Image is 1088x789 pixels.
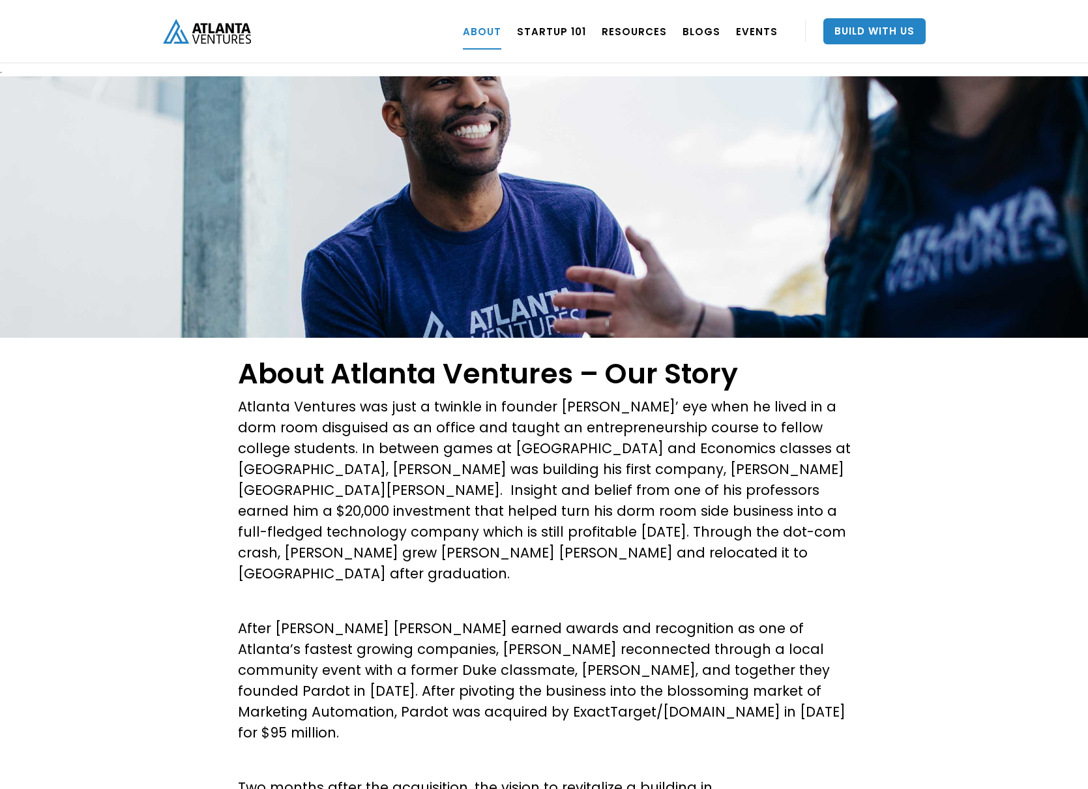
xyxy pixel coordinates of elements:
a: ABOUT [463,13,501,50]
a: RESOURCES [602,13,667,50]
p: After [PERSON_NAME] [PERSON_NAME] earned awards and recognition as one of Atlanta’s fastest growi... [238,618,851,743]
h1: About Atlanta Ventures – Our Story [238,357,851,390]
a: Startup 101 [517,13,586,50]
p: Atlanta Ventures was just a twinkle in founder [PERSON_NAME]’ eye when he lived in a dorm room di... [238,396,851,584]
a: Build With Us [823,18,926,44]
a: BLOGS [683,13,720,50]
a: EVENTS [736,13,778,50]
